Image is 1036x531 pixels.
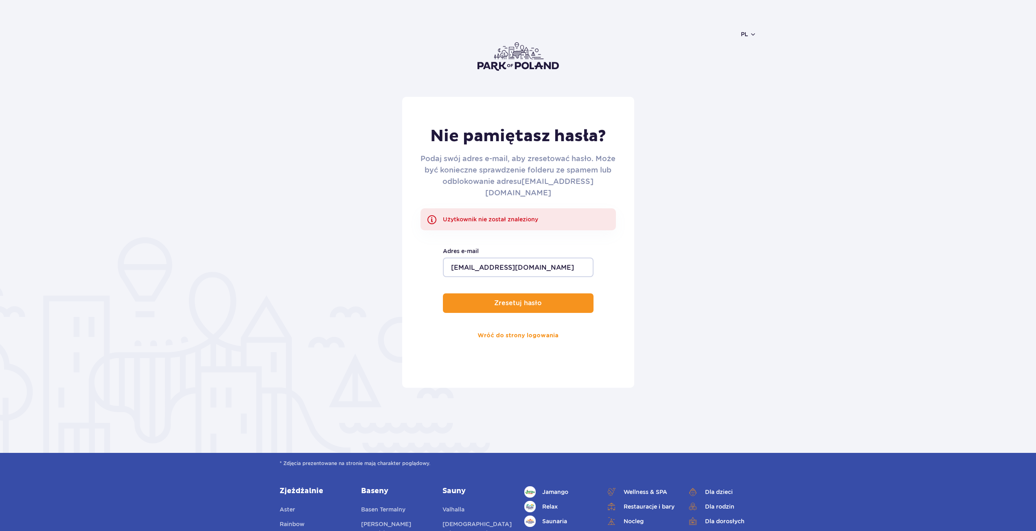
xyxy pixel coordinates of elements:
a: Rainbow [280,520,304,531]
span: Wellness & SPA [624,487,667,496]
a: Saunaria [524,516,594,527]
a: Wróć do strony logowania [477,326,559,345]
a: Zjeżdżalnie [280,486,349,496]
span: Aster [280,506,295,513]
a: Sauny [442,486,512,496]
a: Aster [280,505,295,516]
input: Wpisz swój adres e-mail [443,258,594,277]
img: Park of Poland logo [477,42,559,71]
a: Dla dorosłych [687,516,756,527]
span: * Zdjęcia prezentowane na stronie mają charakter poglądowy. [280,459,756,468]
button: Zresetuj hasło [443,293,594,313]
h1: Nie pamiętasz hasła? [421,126,616,146]
a: Wellness & SPA [606,486,675,498]
a: Dla dzieci [687,486,756,498]
span: Jamango [542,487,568,496]
a: Jamango [524,486,594,498]
p: Użytkownik nie został znaleziony [421,208,616,230]
label: Adres e-mail [443,247,594,256]
a: Relax [524,501,594,512]
button: pl [741,30,756,38]
a: Nocleg [606,516,675,527]
a: Dla rodzin [687,501,756,512]
a: Basen Termalny [361,505,405,516]
span: Valhalla [442,506,464,513]
span: Rainbow [280,521,304,527]
a: Valhalla [442,505,464,516]
p: Podaj swój adres e-mail, aby zresetować hasło. Może być konieczne sprawdzenie folderu ze spamem l... [421,153,616,199]
a: Restauracje i bary [606,501,675,512]
p: Zresetuj hasło [494,299,542,307]
a: Baseny [361,486,430,496]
